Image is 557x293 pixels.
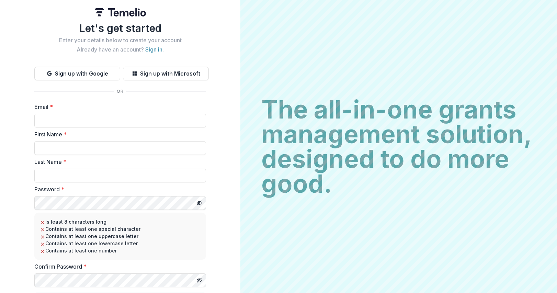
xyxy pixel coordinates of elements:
[34,103,202,111] label: Email
[40,240,201,247] li: Contains at least one lowercase letter
[145,46,162,53] a: Sign in
[40,225,201,233] li: Contains at least one special character
[34,22,206,34] h1: Let's get started
[94,8,146,16] img: Temelio
[34,46,206,53] h2: Already have an account? .
[34,158,202,166] label: Last Name
[40,233,201,240] li: Contains at least one uppercase letter
[34,262,202,271] label: Confirm Password
[123,67,209,80] button: Sign up with Microsoft
[34,130,202,138] label: First Name
[194,275,205,286] button: Toggle password visibility
[34,67,120,80] button: Sign up with Google
[40,218,201,225] li: Is least 8 characters long
[34,185,202,193] label: Password
[194,198,205,209] button: Toggle password visibility
[34,37,206,44] h2: Enter your details below to create your account
[40,247,201,254] li: Contains at least one number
